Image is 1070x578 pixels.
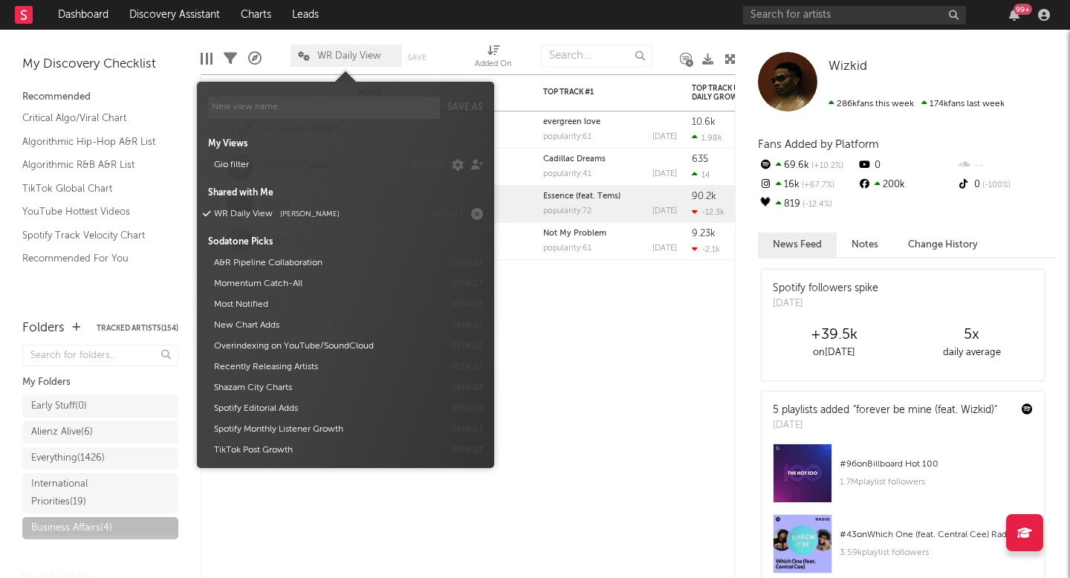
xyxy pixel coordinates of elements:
button: default [452,259,483,267]
input: Search for artists [743,6,966,25]
div: -12.3k [692,207,724,217]
div: Alienz Alive ( 6 ) [31,423,93,441]
button: A&R Pipeline Collaboration [209,253,444,273]
a: Critical Algo/Viral Chart [22,110,163,126]
div: [DATE] [773,296,878,311]
button: default [452,426,483,433]
div: Not My Problem [543,230,677,238]
div: Added On [475,56,512,74]
button: default [452,447,483,454]
div: 819 [758,195,857,214]
div: 1.98k [692,133,722,143]
div: [DATE] [652,207,677,215]
button: Spotify Editorial Adds [209,398,444,419]
button: New Chart Adds [209,315,444,336]
input: Search for folders... [22,345,178,366]
button: Most Notified [209,294,444,315]
button: 99+ [1009,9,1019,21]
div: Filters [224,37,237,80]
a: Not My Problem [543,230,606,238]
div: daily average [903,344,1040,362]
button: default [413,161,444,169]
button: Gio filter [209,155,406,175]
button: default [452,405,483,412]
button: default [452,280,483,288]
div: 5 x [903,326,1040,344]
button: default [432,210,464,218]
span: [PERSON_NAME] [280,210,340,218]
div: Top Track #1 [543,88,655,97]
div: Folders [22,319,65,337]
div: Top Track US Audio Streams Daily Growth [692,84,803,102]
button: default [452,342,483,350]
button: Recently Releasing Artists [209,357,444,377]
button: Momentum Catch-All [209,273,444,294]
button: default [452,384,483,392]
span: -12.4 % [800,201,832,209]
a: evergreen love [543,118,600,126]
div: 0 [956,175,1055,195]
div: 90.2k [692,192,716,201]
button: default [452,322,483,329]
div: -- [956,156,1055,175]
a: Algorithmic Hip-Hop A&R List [22,134,163,150]
input: New view name... [208,97,440,119]
div: [DATE] [773,418,997,433]
button: Overindexing on YouTube/SoundCloud [209,336,444,357]
div: popularity: 41 [543,170,591,178]
div: 200k [857,175,956,195]
div: on [DATE] [765,344,903,362]
div: 69.6k [758,156,857,175]
button: News Feed [758,233,837,257]
span: Fans Added by Platform [758,139,879,150]
div: # 43 on Which One (feat. Central Cee) Radio [840,526,1033,544]
div: Cadillac Dreams [543,155,677,163]
div: Sodatone Picks [208,236,483,249]
div: 635 [692,155,708,164]
a: International Priorities(19) [22,473,178,513]
button: Notes [837,233,893,257]
div: popularity: 61 [543,133,591,141]
span: +67.7 % [800,181,834,189]
div: # 96 on Billboard Hot 100 [840,455,1033,473]
span: -100 % [980,181,1011,189]
div: Everything ( 1426 ) [31,449,105,467]
div: A&R Pipeline [248,37,262,80]
button: Change History [893,233,993,257]
div: Shared with Me [208,186,483,200]
div: 14 [692,170,710,180]
button: Shazam City Charts [209,377,444,398]
div: 10.6k [692,117,716,127]
div: My Views [208,137,483,151]
div: My Folders [22,374,178,392]
button: default [452,363,483,371]
a: Recommended For You [22,250,163,267]
div: Added On [475,37,512,80]
a: Alienz Alive(6) [22,421,178,444]
div: popularity: 72 [543,207,591,215]
span: WR Daily View [317,51,380,61]
div: Business Affairs ( 4 ) [31,519,112,537]
span: Wizkid [829,60,867,73]
div: evergreen love [543,118,677,126]
a: Essence (feat. Tems) [543,192,620,201]
div: My Discovery Checklist [22,56,178,74]
button: Save [407,53,427,62]
div: -2.1k [692,244,720,254]
div: Edit Columns [201,37,213,80]
a: Cadillac Dreams [543,155,606,163]
div: 5 playlists added [773,403,997,418]
a: Everything(1426) [22,447,178,470]
button: WR Daily View[PERSON_NAME] [209,204,425,224]
a: TikTok Global Chart [22,181,163,197]
div: popularity: 61 [543,244,591,253]
div: Spotify followers spike [773,281,878,296]
span: 174k fans last week [829,100,1005,108]
a: Early Stuff(0) [22,395,178,418]
button: Spotify Monthly Listener Growth [209,419,444,440]
div: 1.7M playlist followers [840,473,1033,491]
div: 99 + [1014,4,1032,15]
a: YouTube Hottest Videos [22,204,163,220]
div: Recommended [22,88,178,106]
input: Search... [541,45,652,67]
